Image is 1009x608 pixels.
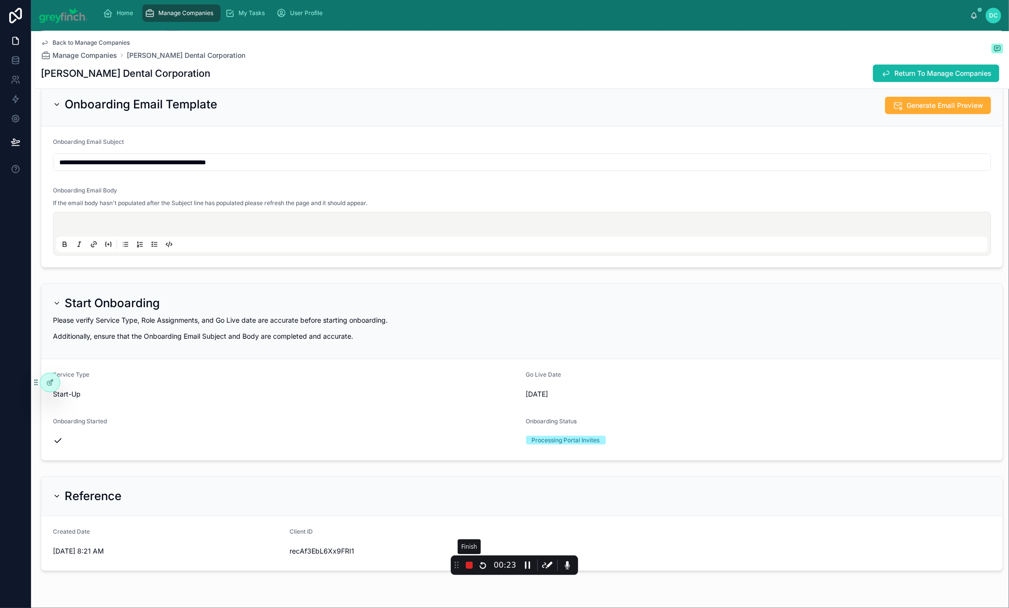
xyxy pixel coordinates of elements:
[39,8,88,23] img: App logo
[53,331,991,341] p: Additionally, ensure that the Onboarding Email Subject and Body are completed and accurate.
[53,417,107,425] span: Onboarding Started
[532,436,600,445] div: Processing Portal Invites
[53,371,89,378] span: Service Type
[53,187,117,194] span: Onboarding Email Body
[290,528,313,535] span: Client ID
[526,389,992,399] span: [DATE]
[291,9,323,17] span: User Profile
[989,12,998,19] span: DC
[873,65,999,82] button: Return To Manage Companies
[53,389,81,399] span: Start-Up
[53,528,90,535] span: Created Date
[65,97,217,112] h2: Onboarding Email Template
[526,417,577,425] span: Onboarding Status
[127,51,245,60] a: [PERSON_NAME] Dental Corporation
[290,546,518,556] span: recAf3EbL6Xx9FRI1
[142,4,221,22] a: Manage Companies
[53,546,282,556] span: [DATE] 8:21 AM
[96,2,971,24] div: scrollable content
[52,39,130,47] span: Back to Manage Companies
[41,39,130,47] a: Back to Manage Companies
[41,67,210,80] h1: [PERSON_NAME] Dental Corporation
[53,199,367,207] span: If the email body hasn't populated after the Subject line has populated please refresh the page a...
[117,9,134,17] span: Home
[885,97,991,114] button: Generate Email Preview
[526,371,562,378] span: Go Live Date
[53,138,124,145] span: Onboarding Email Subject
[53,315,991,325] p: Please verify Service Type, Role Assignments, and Go Live date are accurate before starting onboa...
[159,9,214,17] span: Manage Companies
[41,51,117,60] a: Manage Companies
[65,295,160,311] h2: Start Onboarding
[222,4,272,22] a: My Tasks
[906,101,983,110] span: Generate Email Preview
[239,9,265,17] span: My Tasks
[101,4,140,22] a: Home
[894,69,992,78] span: Return To Manage Companies
[52,51,117,60] span: Manage Companies
[65,488,121,504] h2: Reference
[274,4,330,22] a: User Profile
